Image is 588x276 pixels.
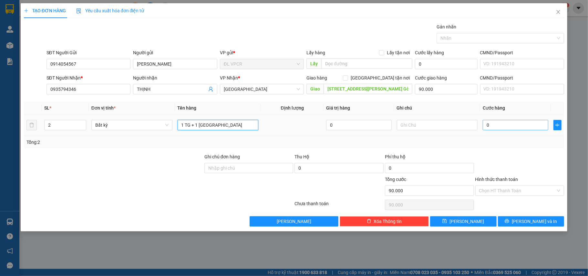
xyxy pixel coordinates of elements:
[512,218,557,225] span: [PERSON_NAME] và In
[40,9,64,40] b: Gửi khách hàng
[430,216,497,227] button: save[PERSON_NAME]
[281,105,304,111] span: Định lượng
[480,49,564,56] div: CMND/Passport
[224,59,300,69] span: ĐL VPCR
[415,75,447,80] label: Cước giao hàng
[483,105,505,111] span: Cước hàng
[54,25,89,30] b: [DOMAIN_NAME]
[348,74,412,81] span: [GEOGRAPHIC_DATA] tận nơi
[326,120,391,130] input: 0
[8,8,40,40] img: logo.jpg
[76,8,144,13] span: Yêu cầu xuất hóa đơn điện tử
[340,216,429,227] button: deleteXóa Thông tin
[306,50,325,55] span: Lấy hàng
[324,84,412,94] input: Dọc đường
[24,8,66,13] span: TẠO ĐƠN HÀNG
[294,200,384,211] div: Chưa thanh toán
[8,42,34,83] b: Phúc An Express
[95,120,169,130] span: Bất kỳ
[326,105,350,111] span: Giá trị hàng
[321,58,412,69] input: Dọc đường
[91,105,116,111] span: Đơn vị tính
[250,216,339,227] button: [PERSON_NAME]
[178,105,197,111] span: Tên hàng
[415,84,477,94] input: Cước giao hàng
[415,50,444,55] label: Cước lấy hàng
[306,84,324,94] span: Giao
[549,3,567,21] button: Close
[224,84,300,94] span: ĐL Quận 1
[475,177,518,182] label: Hình thức thanh toán
[220,49,304,56] div: VP gửi
[397,120,478,130] input: Ghi Chú
[26,120,37,130] button: delete
[220,75,238,80] span: VP Nhận
[133,49,217,56] div: Người gửi
[554,122,562,128] span: plus
[556,9,561,15] span: close
[385,153,474,163] div: Phí thu hộ
[442,219,447,224] span: save
[306,58,321,69] span: Lấy
[277,218,311,225] span: [PERSON_NAME]
[54,31,89,39] li: (c) 2017
[480,74,564,81] div: CMND/Passport
[306,75,327,80] span: Giao hàng
[208,87,213,92] span: user-add
[204,163,294,173] input: Ghi chú đơn hàng
[133,74,217,81] div: Người nhận
[384,49,412,56] span: Lấy tận nơi
[449,218,484,225] span: [PERSON_NAME]
[76,8,81,14] img: icon
[367,219,371,224] span: delete
[294,154,309,159] span: Thu Hộ
[46,74,131,81] div: SĐT Người Nhận
[498,216,564,227] button: printer[PERSON_NAME] và In
[26,139,227,146] div: Tổng: 2
[553,120,562,130] button: plus
[70,8,86,24] img: logo.jpg
[24,8,28,13] span: plus
[178,120,259,130] input: VD: Bàn, Ghế
[437,24,456,29] label: Gán nhãn
[44,105,49,111] span: SL
[394,102,480,114] th: Ghi chú
[415,59,477,69] input: Cước lấy hàng
[385,177,406,182] span: Tổng cước
[374,218,402,225] span: Xóa Thông tin
[505,219,509,224] span: printer
[46,49,131,56] div: SĐT Người Gửi
[204,154,240,159] label: Ghi chú đơn hàng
